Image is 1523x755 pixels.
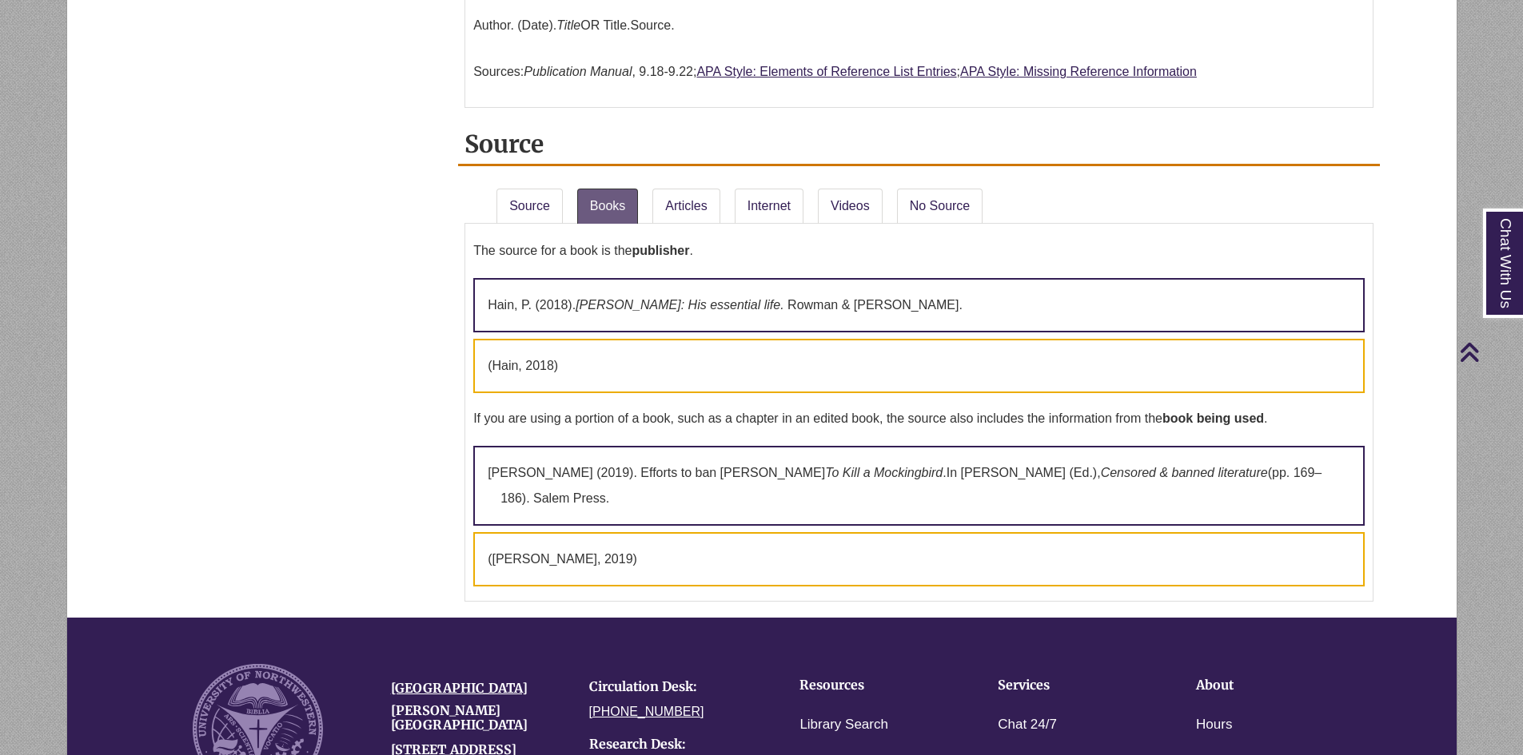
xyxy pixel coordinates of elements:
h4: [PERSON_NAME][GEOGRAPHIC_DATA] [391,704,565,732]
p: Sources: , 9.18-9.22; ; [473,53,1365,91]
a: Library Search [799,713,888,737]
em: [PERSON_NAME]: His essential life. [576,298,784,312]
strong: book being used [1162,411,1264,425]
a: [GEOGRAPHIC_DATA] [391,680,528,696]
a: Videos [818,189,883,224]
a: No Source [897,189,983,224]
a: Source [496,189,563,224]
p: If you are using a portion of a book, such as a chapter in an edited book, the source also includ... [473,399,1365,438]
a: Internet [735,189,803,224]
em: Censored & banned literature [1101,466,1268,479]
h4: About [1196,678,1345,693]
span: Rowman & [PERSON_NAME] [787,298,959,312]
p: ([PERSON_NAME], 2019) [473,532,1365,586]
p: The source for a book is the . [473,232,1365,270]
p: Author. (Date). Source. [473,6,1365,45]
em: To Kill a Mockingbird [825,466,943,479]
p: Hain, P. (2018). . [473,278,1365,332]
h4: Resources [799,678,948,693]
a: APA Style: Missing Reference Information [960,65,1197,78]
a: Books [577,189,638,224]
a: Chat 24/7 [998,713,1057,737]
em: Publication Manual [524,65,632,78]
p: (Hain, 2018) [473,339,1365,393]
a: [PHONE_NUMBER] [589,705,704,718]
a: APA Style: Elements of Reference List Entries [696,65,956,78]
p: [PERSON_NAME] (2019). Efforts to ban [PERSON_NAME] . . [473,446,1365,526]
a: Hours [1196,713,1232,737]
span: OR Title. [556,18,630,32]
h2: Source [458,124,1380,166]
h4: Circulation Desk: [589,680,763,694]
h4: Research Desk: [589,737,763,752]
h4: Services [998,678,1146,693]
strong: publisher [632,244,689,257]
a: Articles [652,189,720,224]
a: Back to Top [1459,341,1519,363]
em: Title [556,18,580,32]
